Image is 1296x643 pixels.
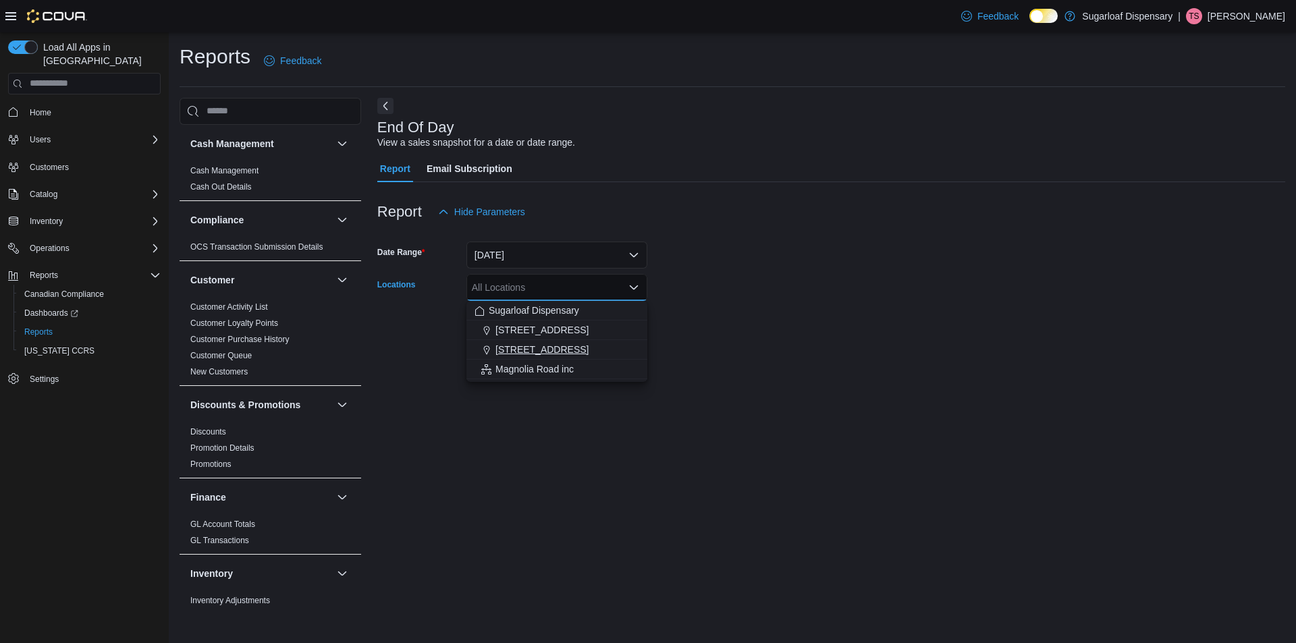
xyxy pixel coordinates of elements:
[13,341,166,360] button: [US_STATE] CCRS
[466,360,647,379] button: Magnolia Road inc
[180,163,361,200] div: Cash Management
[8,97,161,424] nav: Complex example
[30,243,70,254] span: Operations
[24,159,161,175] span: Customers
[19,343,161,359] span: Washington CCRS
[13,285,166,304] button: Canadian Compliance
[19,343,100,359] a: [US_STATE] CCRS
[3,368,166,388] button: Settings
[190,595,270,606] span: Inventory Adjustments
[30,134,51,145] span: Users
[190,302,268,312] a: Customer Activity List
[190,491,331,504] button: Finance
[24,132,161,148] span: Users
[24,213,68,229] button: Inventory
[280,54,321,67] span: Feedback
[24,213,161,229] span: Inventory
[190,367,248,376] a: New Customers
[190,398,331,412] button: Discounts & Promotions
[190,166,259,175] a: Cash Management
[495,362,574,376] span: Magnolia Road inc
[190,335,290,344] a: Customer Purchase History
[24,104,161,121] span: Home
[190,536,249,545] a: GL Transactions
[190,459,232,470] span: Promotions
[495,343,589,356] span: [STREET_ADDRESS]
[190,213,331,227] button: Compliance
[3,239,166,258] button: Operations
[190,165,259,176] span: Cash Management
[24,186,161,202] span: Catalog
[1082,8,1172,24] p: Sugarloaf Dispensary
[19,305,161,321] span: Dashboards
[190,302,268,312] span: Customer Activity List
[190,567,331,580] button: Inventory
[24,308,78,318] span: Dashboards
[628,282,639,293] button: Close list of options
[190,398,300,412] h3: Discounts & Promotions
[489,304,579,317] span: Sugarloaf Dispensary
[19,305,84,321] a: Dashboards
[466,320,647,340] button: [STREET_ADDRESS]
[190,273,234,287] h3: Customer
[190,491,226,504] h3: Finance
[3,185,166,204] button: Catalog
[19,324,58,340] a: Reports
[190,137,331,150] button: Cash Management
[3,103,166,122] button: Home
[377,98,394,114] button: Next
[190,427,226,437] a: Discounts
[190,567,233,580] h3: Inventory
[190,242,323,252] a: OCS Transaction Submission Details
[377,136,575,150] div: View a sales snapshot for a date or date range.
[3,212,166,231] button: Inventory
[190,182,252,192] a: Cash Out Details
[24,240,161,256] span: Operations
[466,242,647,269] button: [DATE]
[30,189,57,200] span: Catalog
[1208,8,1285,24] p: [PERSON_NAME]
[13,323,166,341] button: Reports
[334,397,350,413] button: Discounts & Promotions
[259,47,327,74] a: Feedback
[27,9,87,23] img: Cova
[380,155,410,182] span: Report
[190,318,278,328] a: Customer Loyalty Points
[190,137,274,150] h3: Cash Management
[24,370,161,387] span: Settings
[1029,9,1058,23] input: Dark Mode
[334,212,350,228] button: Compliance
[466,301,647,379] div: Choose from the following options
[495,323,589,337] span: [STREET_ADDRESS]
[24,159,74,175] a: Customers
[377,279,416,290] label: Locations
[190,459,232,469] a: Promotions
[377,119,454,136] h3: End Of Day
[427,155,512,182] span: Email Subscription
[180,516,361,554] div: Finance
[334,136,350,152] button: Cash Management
[180,424,361,478] div: Discounts & Promotions
[190,520,255,529] a: GL Account Totals
[1178,8,1181,24] p: |
[180,299,361,385] div: Customer
[19,324,161,340] span: Reports
[334,489,350,505] button: Finance
[24,371,64,387] a: Settings
[24,186,63,202] button: Catalog
[3,130,166,149] button: Users
[190,273,331,287] button: Customer
[30,270,58,281] span: Reports
[24,289,104,300] span: Canadian Compliance
[1189,8,1199,24] span: TS
[180,43,250,70] h1: Reports
[190,596,270,605] a: Inventory Adjustments
[190,350,252,361] span: Customer Queue
[190,213,244,227] h3: Compliance
[24,267,63,283] button: Reports
[30,374,59,385] span: Settings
